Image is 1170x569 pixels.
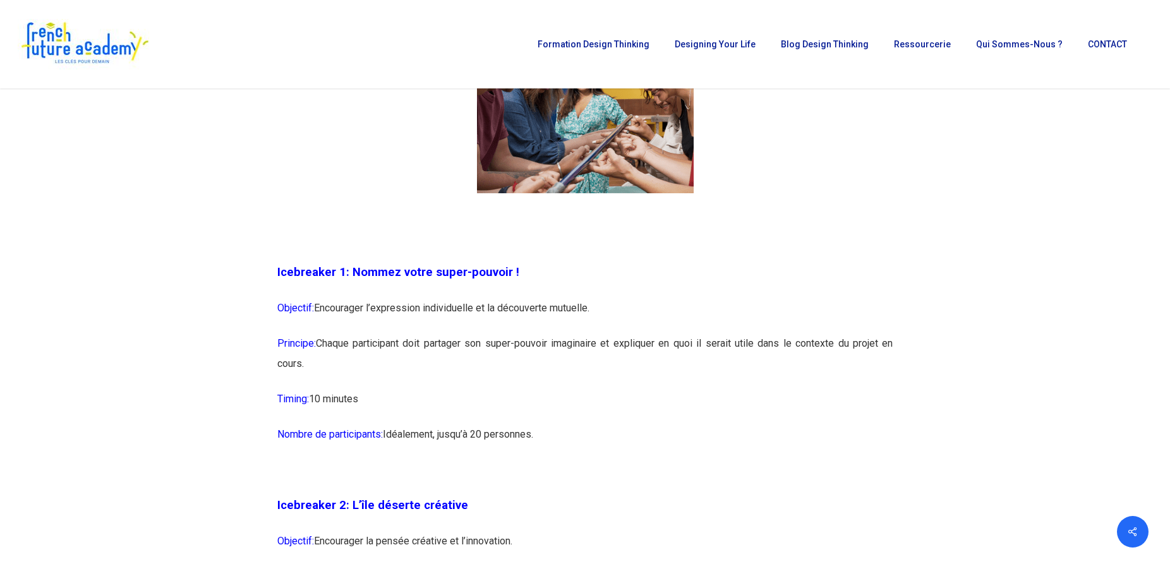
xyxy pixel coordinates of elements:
p: 10 minutes [277,389,893,424]
span: Ressourcerie [894,39,951,49]
p: Encourager la pensée créative et l’innovation. [277,531,893,566]
span: Principe: [277,337,316,349]
a: Blog Design Thinking [775,40,875,49]
span: Objectif: [277,535,314,547]
a: Ressourcerie [888,40,957,49]
span: Formation Design Thinking [538,39,649,49]
span: Designing Your Life [675,39,756,49]
p: Encourager l’expression individuelle et la découverte mutuelle. [277,298,893,333]
span: Icebreaker 1: Nommez votre super-pouvoir ! [277,265,519,279]
span: Nombre de participants: [277,428,383,440]
a: CONTACT [1082,40,1133,49]
span: Icebreaker 2: L’île déserte créative [277,498,468,512]
p: Idéalement, jusqu’à 20 personnes. [277,424,893,460]
span: Objectif: [277,302,314,314]
span: Qui sommes-nous ? [976,39,1063,49]
p: Chaque participant doit partager son super-pouvoir imaginaire et expliquer en quoi il serait util... [277,333,893,389]
span: CONTACT [1088,39,1127,49]
a: Designing Your Life [668,40,762,49]
span: Blog Design Thinking [781,39,869,49]
img: French Future Academy [18,19,151,69]
a: Qui sommes-nous ? [970,40,1069,49]
a: Formation Design Thinking [531,40,656,49]
span: Timing: [277,393,309,405]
